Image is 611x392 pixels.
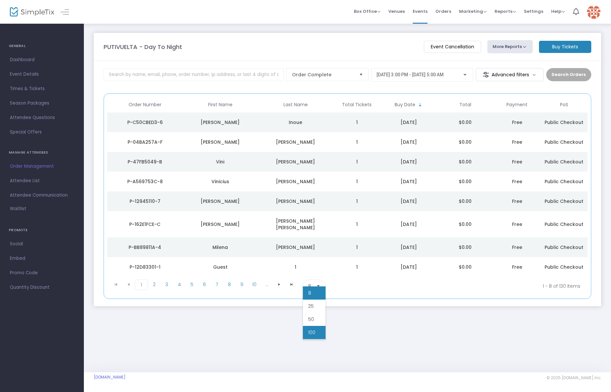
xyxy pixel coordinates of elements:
[109,244,181,251] div: P-BB89811A-4
[135,280,148,290] span: Page 1
[277,282,282,287] span: Go to the next page
[184,139,256,145] div: Marcos
[382,159,435,165] div: 9/17/2025
[512,178,522,185] span: Free
[10,99,74,108] span: Season Packages
[173,280,185,289] span: Page 4
[308,290,311,296] span: 8
[259,218,331,231] div: Ribeiro de Sousa
[104,42,182,51] m-panel-title: PUTIVUELTA - Day To Night
[184,264,256,270] div: Guest
[9,146,75,159] h4: MANAGE ATTENDEES
[512,264,522,270] span: Free
[10,254,74,263] span: Embed
[259,178,331,185] div: Sousa
[512,244,522,251] span: Free
[184,198,256,205] div: Juliano
[184,119,256,126] div: Katherine
[109,198,181,205] div: P-12945110-7
[512,159,522,165] span: Free
[10,269,74,277] span: Promo Code
[333,211,380,237] td: 1
[545,159,583,165] span: Public Checkout
[223,280,235,289] span: Page 8
[94,375,126,380] a: [DOMAIN_NAME]
[129,102,161,108] span: Order Number
[148,280,160,289] span: Page 2
[109,139,181,145] div: P-04BA257A-F
[545,244,583,251] span: Public Checkout
[109,178,181,185] div: P-A569753C-8
[545,198,583,205] span: Public Checkout
[259,198,331,205] div: Rocha
[260,280,273,289] span: Page 11
[333,152,380,172] td: 1
[418,102,423,108] span: Sortable
[545,119,583,126] span: Public Checkout
[506,102,527,108] span: Payment
[545,221,583,228] span: Public Checkout
[10,240,74,248] span: Social
[356,68,366,81] button: Select
[308,316,314,323] span: 50
[382,244,435,251] div: 9/17/2025
[524,3,543,20] span: Settings
[285,280,298,289] span: Go to the last page
[308,329,315,336] span: 100
[10,162,74,171] span: Order Management
[512,119,522,126] span: Free
[388,3,405,20] span: Venues
[487,40,533,53] button: More Reports
[10,85,74,93] span: Times & Tickets
[437,132,494,152] td: $0.00
[551,8,565,14] span: Help
[333,257,380,277] td: 1
[333,191,380,211] td: 1
[391,280,580,293] kendo-pager-info: 1 - 8 of 130 items
[545,264,583,270] span: Public Checkout
[259,244,331,251] div: Espindola
[10,177,74,185] span: Attendee List
[109,221,181,228] div: P-162E1FCE-C
[547,375,601,380] span: © 2025 [DOMAIN_NAME] Inc.
[539,41,591,53] m-button: Buy Tickets
[184,221,256,228] div: Marcos Vinicius
[512,139,522,145] span: Free
[9,39,75,53] h4: GENERAL
[545,139,583,145] span: Public Checkout
[109,159,181,165] div: P-47FB5049-B
[160,280,173,289] span: Page 3
[333,237,380,257] td: 1
[314,280,323,292] button: Select
[437,172,494,191] td: $0.00
[560,102,568,108] span: PoS
[248,280,260,289] span: Page 10
[333,112,380,132] td: 1
[437,211,494,237] td: $0.00
[512,221,522,228] span: Free
[495,8,516,14] span: Reports
[289,282,294,287] span: Go to the last page
[382,221,435,228] div: 9/17/2025
[382,264,435,270] div: 9/17/2025
[283,102,308,108] span: Last Name
[333,172,380,191] td: 1
[259,264,331,270] div: 1
[184,159,256,165] div: Vini
[437,112,494,132] td: $0.00
[10,191,74,200] span: Attendee Communication
[545,178,583,185] span: Public Checkout
[184,244,256,251] div: Milena
[382,119,435,126] div: 9/17/2025
[273,280,285,289] span: Go to the next page
[395,102,415,108] span: Buy Date
[104,68,284,81] input: Search by name, email, phone, order number, ip address, or last 4 digits of card
[10,128,74,136] span: Special Offers
[109,119,181,126] div: P-C50CBED3-6
[10,113,74,122] span: Attendee Questions
[382,139,435,145] div: 9/17/2025
[437,152,494,172] td: $0.00
[10,206,26,212] span: Waitlist
[109,264,181,270] div: P-12D83301-1
[437,257,494,277] td: $0.00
